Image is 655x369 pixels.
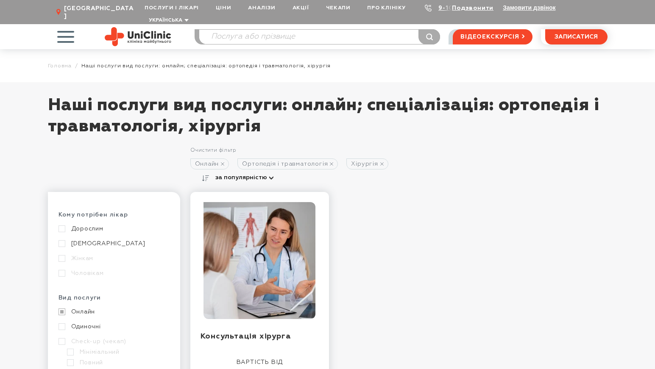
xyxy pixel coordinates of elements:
[59,225,167,233] a: Дорослим
[59,323,167,330] a: Одиночні
[59,294,170,308] div: Вид послуги
[438,5,457,11] a: 9-103
[48,95,608,146] h1: Наші послуги вид послуги: онлайн; спеціалізація: ортопедія і травматологія, хірургія
[201,202,319,319] a: Консультація хірурга
[460,30,519,44] span: відеоекскурсія
[346,158,388,169] a: Хірургія
[503,4,555,11] button: Замовити дзвінок
[212,172,278,183] button: за популярністю
[59,240,167,247] a: [DEMOGRAPHIC_DATA]
[545,29,608,44] button: записатися
[452,5,493,11] a: Подзвонити
[59,308,167,316] a: Онлайн
[199,30,440,44] input: Послуга або прізвище
[105,27,171,46] img: Uniclinic
[149,18,182,23] span: Українська
[147,17,189,24] button: Українська
[555,34,598,40] span: записатися
[81,63,331,69] span: Наші послуги вид послуги: онлайн; спеціалізація: ортопедія і травматологія, хірургія
[64,5,136,20] span: [GEOGRAPHIC_DATA]
[190,148,236,153] a: Очистити фільтр
[48,63,72,69] a: Головна
[201,333,291,340] a: Консультація хірурга
[59,211,170,225] div: Кому потрібен лікар
[237,158,338,169] a: Ортопедія і травматологія
[190,158,229,169] a: Онлайн
[453,29,532,44] a: відеоекскурсія
[203,202,315,319] img: Консультація хірурга
[237,359,283,365] span: вартість від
